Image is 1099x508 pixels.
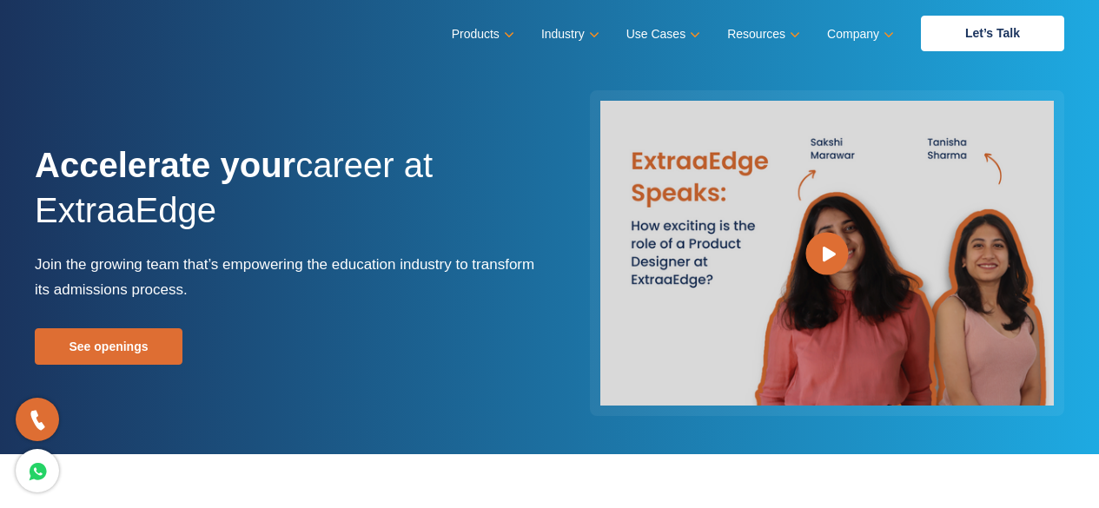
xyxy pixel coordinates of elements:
[452,22,511,47] a: Products
[727,22,797,47] a: Resources
[35,252,537,302] p: Join the growing team that’s empowering the education industry to transform its admissions process.
[35,328,182,365] a: See openings
[827,22,890,47] a: Company
[921,16,1064,51] a: Let’s Talk
[35,146,295,184] strong: Accelerate your
[541,22,596,47] a: Industry
[35,142,537,252] h1: career at ExtraaEdge
[626,22,697,47] a: Use Cases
